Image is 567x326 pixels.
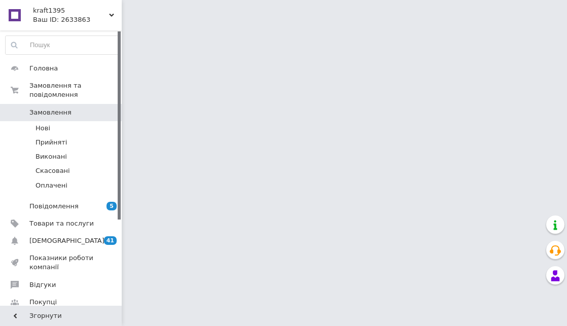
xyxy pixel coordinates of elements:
[36,138,67,147] span: Прийняті
[29,236,104,245] span: [DEMOGRAPHIC_DATA]
[104,236,117,245] span: 41
[29,108,72,117] span: Замовлення
[33,15,122,24] div: Ваш ID: 2633863
[29,64,58,73] span: Головна
[6,36,119,54] input: Пошук
[29,81,122,99] span: Замовлення та повідомлення
[36,166,70,175] span: Скасовані
[36,181,67,190] span: Оплачені
[29,202,79,211] span: Повідомлення
[36,152,67,161] span: Виконані
[107,202,117,210] span: 5
[29,219,94,228] span: Товари та послуги
[29,298,57,307] span: Покупці
[36,124,50,133] span: Нові
[29,253,94,272] span: Показники роботи компанії
[33,6,109,15] span: kraft1395
[29,280,56,289] span: Відгуки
